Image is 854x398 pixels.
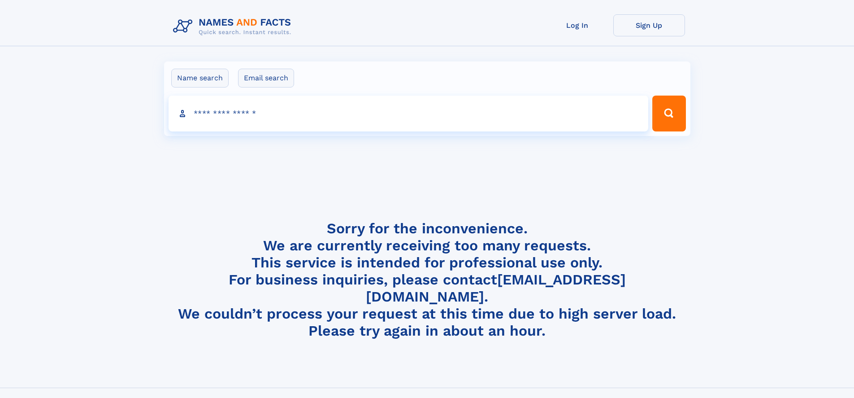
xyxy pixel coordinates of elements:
[169,220,685,340] h4: Sorry for the inconvenience. We are currently receiving too many requests. This service is intend...
[169,14,299,39] img: Logo Names and Facts
[238,69,294,87] label: Email search
[613,14,685,36] a: Sign Up
[366,271,626,305] a: [EMAIL_ADDRESS][DOMAIN_NAME]
[169,96,649,131] input: search input
[171,69,229,87] label: Name search
[652,96,685,131] button: Search Button
[542,14,613,36] a: Log In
